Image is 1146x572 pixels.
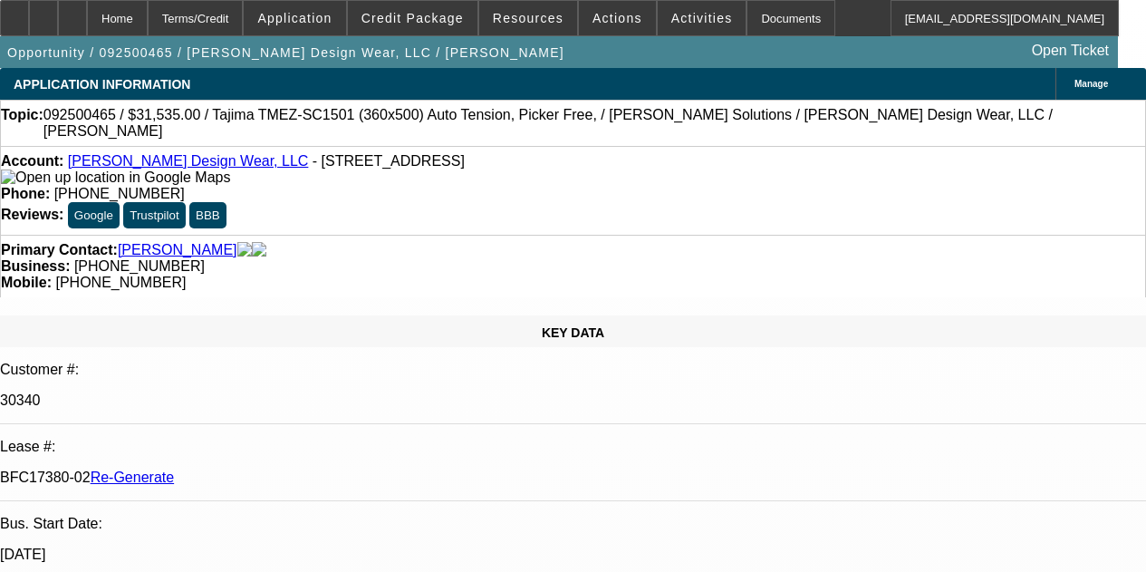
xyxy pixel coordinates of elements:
[54,186,185,201] span: [PHONE_NUMBER]
[542,325,604,340] span: KEY DATA
[1,207,63,222] strong: Reviews:
[43,107,1145,140] span: 092500465 / $31,535.00 / Tajima TMEZ-SC1501 (360x500) Auto Tension, Picker Free, / [PERSON_NAME] ...
[579,1,656,35] button: Actions
[1,186,50,201] strong: Phone:
[1,107,43,140] strong: Topic:
[74,258,205,274] span: [PHONE_NUMBER]
[1,242,118,258] strong: Primary Contact:
[1074,79,1108,89] span: Manage
[1,258,70,274] strong: Business:
[1,170,230,186] img: Open up location in Google Maps
[313,153,465,169] span: - [STREET_ADDRESS]
[237,242,252,258] img: facebook-icon.png
[189,202,226,228] button: BBB
[118,242,237,258] a: [PERSON_NAME]
[252,242,266,258] img: linkedin-icon.png
[55,275,186,290] span: [PHONE_NUMBER]
[1,275,52,290] strong: Mobile:
[658,1,746,35] button: Activities
[671,11,733,25] span: Activities
[244,1,345,35] button: Application
[1,170,230,185] a: View Google Maps
[493,11,563,25] span: Resources
[592,11,642,25] span: Actions
[68,153,309,169] a: [PERSON_NAME] Design Wear, LLC
[348,1,477,35] button: Credit Package
[1,153,63,169] strong: Account:
[7,45,564,60] span: Opportunity / 092500465 / [PERSON_NAME] Design Wear, LLC / [PERSON_NAME]
[68,202,120,228] button: Google
[1025,35,1116,66] a: Open Ticket
[257,11,332,25] span: Application
[479,1,577,35] button: Resources
[91,470,175,485] a: Re-Generate
[14,77,190,92] span: APPLICATION INFORMATION
[361,11,464,25] span: Credit Package
[123,202,185,228] button: Trustpilot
